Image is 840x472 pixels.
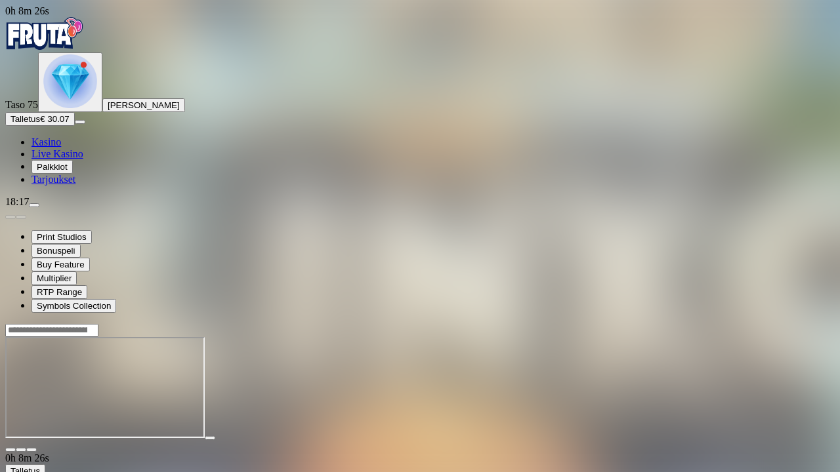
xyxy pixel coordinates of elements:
button: [PERSON_NAME] [102,98,185,112]
span: Multiplier [37,273,72,283]
button: Buy Feature [31,258,90,271]
button: close icon [5,448,16,452]
nav: Main menu [5,136,835,186]
img: Fruta [5,17,84,50]
nav: Primary [5,17,835,186]
button: level unlocked [38,52,102,112]
button: Bonuspeli [31,244,81,258]
span: [PERSON_NAME] [108,100,180,110]
span: Talletus [10,114,40,124]
button: prev slide [5,215,16,219]
span: user session time [5,5,49,16]
a: Fruta [5,41,84,52]
span: Bonuspeli [37,246,75,256]
span: Symbols Collection [37,301,111,311]
button: fullscreen-exit icon [26,448,37,452]
button: RTP Range [31,285,87,299]
button: next slide [16,215,26,219]
button: Symbols Collection [31,299,116,313]
button: Print Studios [31,230,92,244]
button: menu [29,203,39,207]
button: chevron-down icon [16,448,26,452]
a: Kasino [31,136,61,147]
span: Print Studios [37,232,87,242]
span: Buy Feature [37,260,85,269]
button: Multiplier [31,271,77,285]
span: user session time [5,452,49,463]
span: Palkkiot [37,162,68,172]
a: Tarjoukset [31,174,75,185]
button: play icon [205,436,215,440]
input: Search [5,324,98,337]
img: level unlocked [43,54,97,108]
span: Taso 75 [5,99,38,110]
button: Palkkiot [31,160,73,174]
span: RTP Range [37,287,82,297]
iframe: Pond of Plinko [5,337,205,438]
a: Live Kasino [31,148,83,159]
button: Talletusplus icon€ 30.07 [5,112,75,126]
button: menu [75,120,85,124]
span: € 30.07 [40,114,69,124]
span: 18:17 [5,196,29,207]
